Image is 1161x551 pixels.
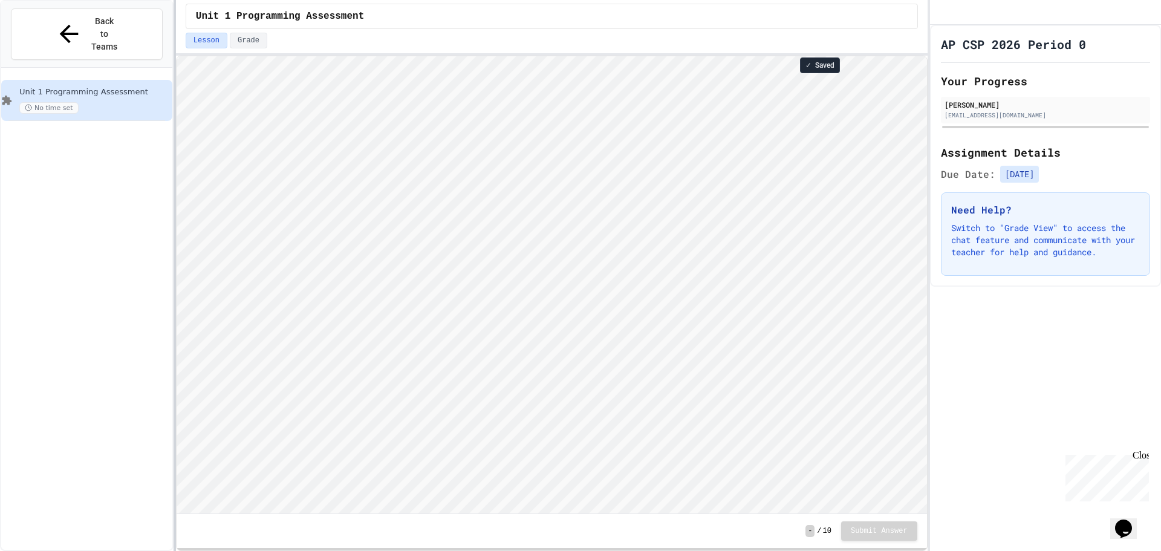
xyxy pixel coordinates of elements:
[805,525,815,537] span: -
[1110,503,1149,539] iframe: chat widget
[230,33,267,48] button: Grade
[5,5,83,77] div: Chat with us now!Close
[196,9,364,24] span: Unit 1 Programming Assessment
[851,526,908,536] span: Submit Answer
[945,111,1146,120] div: [EMAIL_ADDRESS][DOMAIN_NAME]
[815,60,834,70] span: Saved
[817,526,821,536] span: /
[945,99,1146,110] div: [PERSON_NAME]
[177,56,927,514] iframe: Snap! Programming Environment
[823,526,831,536] span: 10
[941,167,995,181] span: Due Date:
[90,15,119,53] span: Back to Teams
[941,73,1150,90] h2: Your Progress
[805,60,811,70] span: ✓
[941,36,1086,53] h1: AP CSP 2026 Period 0
[186,33,227,48] button: Lesson
[841,521,917,541] button: Submit Answer
[11,8,163,60] button: Back to Teams
[951,222,1140,258] p: Switch to "Grade View" to access the chat feature and communicate with your teacher for help and ...
[1061,450,1149,501] iframe: chat widget
[941,144,1150,161] h2: Assignment Details
[19,87,170,97] span: Unit 1 Programming Assessment
[951,203,1140,217] h3: Need Help?
[1000,166,1039,183] span: [DATE]
[19,102,79,114] span: No time set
